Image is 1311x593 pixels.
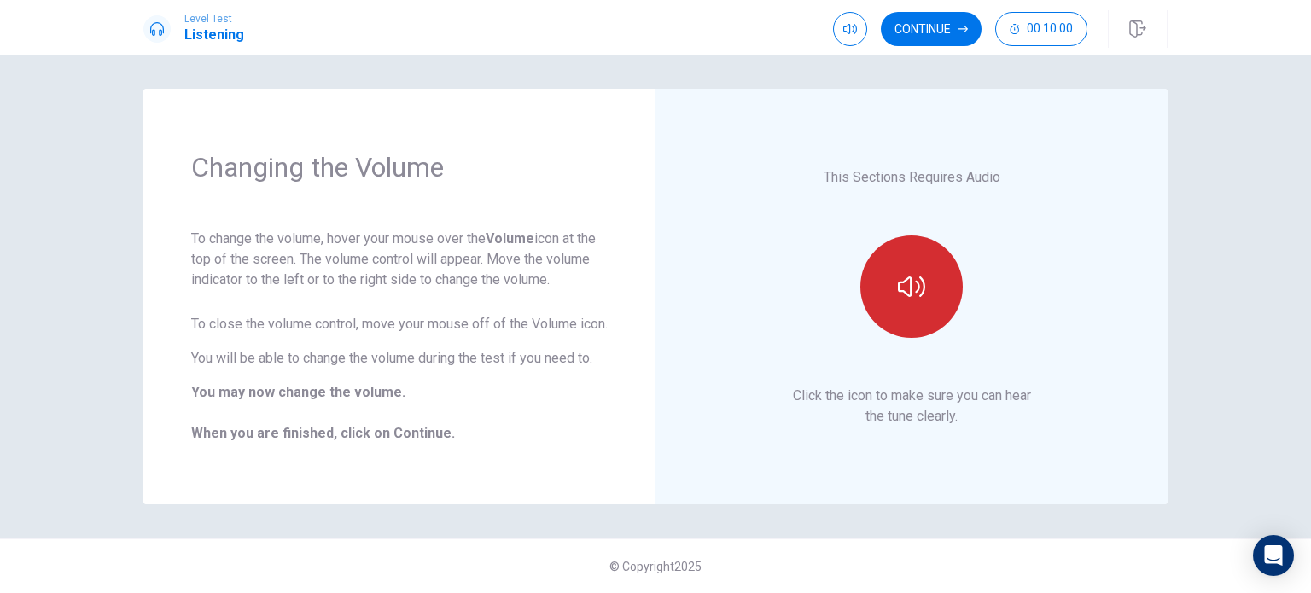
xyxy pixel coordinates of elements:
button: Continue [881,12,982,46]
span: 00:10:00 [1027,22,1073,36]
p: Click the icon to make sure you can hear the tune clearly. [793,386,1031,427]
h1: Listening [184,25,244,45]
p: This Sections Requires Audio [824,167,1000,188]
button: 00:10:00 [995,12,1087,46]
strong: Volume [486,230,534,247]
p: To change the volume, hover your mouse over the icon at the top of the screen. The volume control... [191,229,608,290]
b: You may now change the volume. When you are finished, click on Continue. [191,384,455,441]
div: Open Intercom Messenger [1253,535,1294,576]
p: You will be able to change the volume during the test if you need to. [191,348,608,369]
span: Level Test [184,13,244,25]
h1: Changing the Volume [191,150,608,184]
p: To close the volume control, move your mouse off of the Volume icon. [191,314,608,334]
span: © Copyright 2025 [609,560,702,573]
